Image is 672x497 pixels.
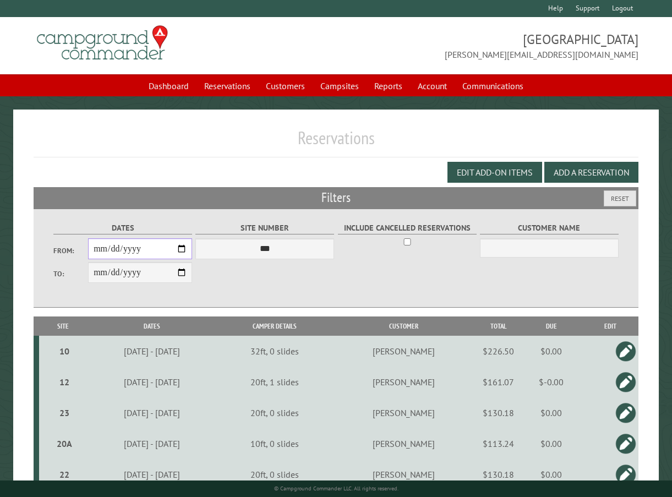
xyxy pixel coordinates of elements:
[480,222,619,234] label: Customer Name
[447,162,542,183] button: Edit Add-on Items
[336,30,638,61] span: [GEOGRAPHIC_DATA] [PERSON_NAME][EMAIL_ADDRESS][DOMAIN_NAME]
[411,75,454,96] a: Account
[88,376,216,387] div: [DATE] - [DATE]
[332,316,476,336] th: Customer
[274,485,398,492] small: © Campground Commander LLC. All rights reserved.
[476,397,520,428] td: $130.18
[217,428,331,459] td: 10ft, 0 slides
[43,346,85,357] div: 10
[520,397,582,428] td: $0.00
[53,245,88,256] label: From:
[332,336,476,367] td: [PERSON_NAME]
[476,428,520,459] td: $113.24
[259,75,312,96] a: Customers
[34,127,638,157] h1: Reservations
[520,428,582,459] td: $0.00
[476,336,520,367] td: $226.50
[368,75,409,96] a: Reports
[476,459,520,490] td: $130.18
[88,469,216,480] div: [DATE] - [DATE]
[217,459,331,490] td: 20ft, 0 slides
[476,367,520,397] td: $161.07
[476,316,520,336] th: Total
[34,187,638,208] h2: Filters
[34,21,171,64] img: Campground Commander
[53,222,192,234] label: Dates
[520,459,582,490] td: $0.00
[53,269,88,279] label: To:
[43,407,85,418] div: 23
[604,190,636,206] button: Reset
[142,75,195,96] a: Dashboard
[88,438,216,449] div: [DATE] - [DATE]
[338,222,477,234] label: Include Cancelled Reservations
[88,407,216,418] div: [DATE] - [DATE]
[217,316,331,336] th: Camper Details
[520,336,582,367] td: $0.00
[520,367,582,397] td: $-0.00
[314,75,365,96] a: Campsites
[582,316,638,336] th: Edit
[332,397,476,428] td: [PERSON_NAME]
[217,336,331,367] td: 32ft, 0 slides
[217,397,331,428] td: 20ft, 0 slides
[43,469,85,480] div: 22
[195,222,334,234] label: Site Number
[456,75,530,96] a: Communications
[544,162,638,183] button: Add a Reservation
[86,316,217,336] th: Dates
[39,316,86,336] th: Site
[198,75,257,96] a: Reservations
[43,438,85,449] div: 20A
[332,428,476,459] td: [PERSON_NAME]
[43,376,85,387] div: 12
[332,459,476,490] td: [PERSON_NAME]
[332,367,476,397] td: [PERSON_NAME]
[88,346,216,357] div: [DATE] - [DATE]
[520,316,582,336] th: Due
[217,367,331,397] td: 20ft, 1 slides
